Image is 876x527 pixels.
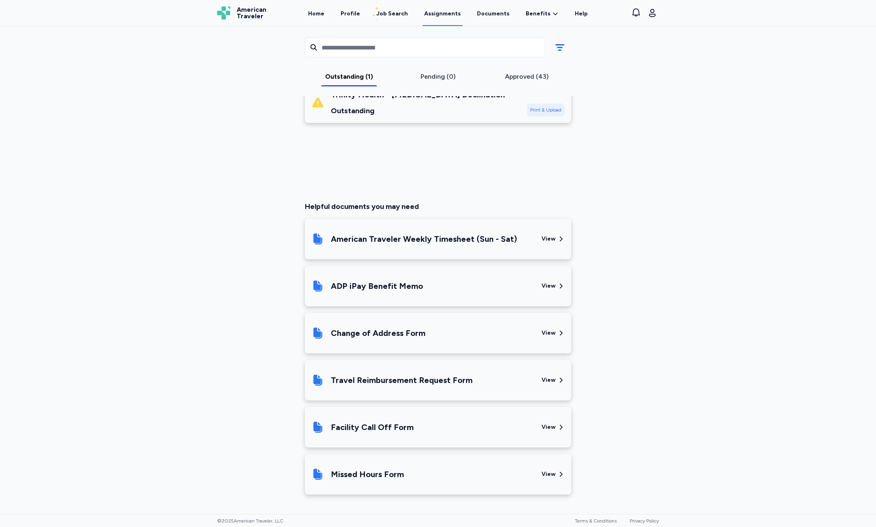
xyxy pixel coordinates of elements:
div: View [542,282,556,290]
span: American Traveler [237,6,266,19]
div: Pending (0) [397,72,479,82]
a: Assignments [423,1,462,26]
div: View [542,470,556,478]
div: Helpful documents you may need [305,201,571,212]
a: Benefits [526,10,559,18]
span: © 2025 American Traveler, LLC [217,518,283,524]
div: View [542,329,556,337]
div: Change of Address Form [331,327,425,339]
div: View [542,423,556,431]
div: Print & Upload [527,103,565,116]
a: Privacy Policy [630,518,659,524]
div: Outstanding (1) [308,72,391,82]
img: Logo [217,6,230,19]
div: Outstanding [331,105,505,116]
div: Travel Reimbursement Request Form [331,374,473,386]
div: View [542,376,556,384]
div: View [542,235,556,243]
div: Job Search [376,10,408,18]
a: Terms & Conditions [575,518,617,524]
div: Missed Hours Form [331,469,404,480]
span: Benefits [526,10,550,18]
div: American Traveler Weekly Timesheet (Sun - Sat) [331,233,517,245]
div: Approved (43) [485,72,568,82]
div: ADP iPay Benefit Memo [331,280,423,292]
div: Facility Call Off Form [331,422,414,433]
